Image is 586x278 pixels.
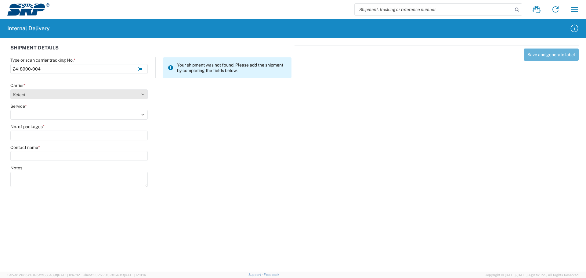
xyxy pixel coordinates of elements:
span: Your shipment was not found. Please add the shipment by completing the fields below. [177,62,287,73]
label: Carrier [10,83,26,88]
input: Shipment, tracking or reference number [355,4,513,15]
div: SHIPMENT DETAILS [10,45,291,57]
a: Support [248,273,264,276]
label: No. of packages [10,124,45,129]
label: Contact name [10,145,40,150]
label: Service [10,103,27,109]
span: [DATE] 12:11:14 [124,273,146,277]
h2: Internal Delivery [7,25,50,32]
span: [DATE] 11:47:12 [57,273,80,277]
img: srp [7,3,49,16]
span: Client: 2025.20.0-8c6e0cf [83,273,146,277]
span: Server: 2025.20.0-5efa686e39f [7,273,80,277]
a: Feedback [264,273,279,276]
label: Type or scan carrier tracking No. [10,57,75,63]
label: Notes [10,165,22,171]
span: Copyright © [DATE]-[DATE] Agistix Inc., All Rights Reserved [485,272,579,278]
